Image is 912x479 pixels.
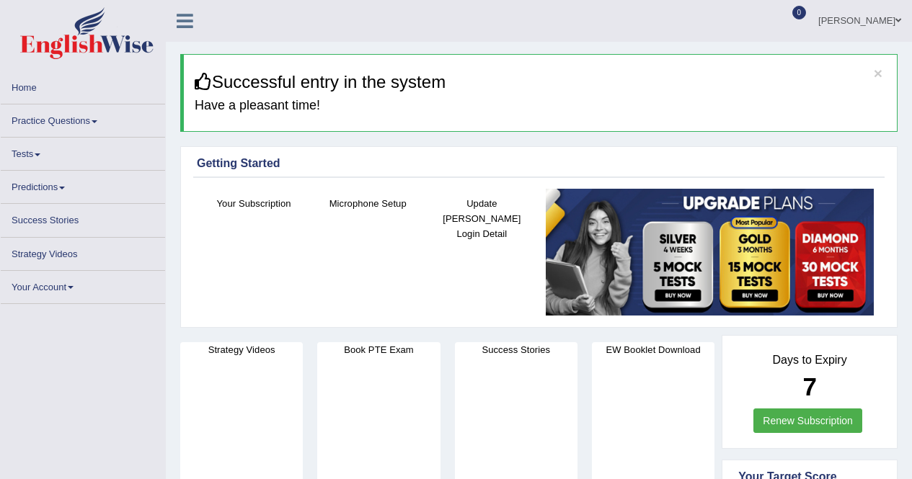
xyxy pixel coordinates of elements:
[204,196,304,211] h4: Your Subscription
[180,342,303,357] h4: Strategy Videos
[1,204,165,232] a: Success Stories
[432,196,531,241] h4: Update [PERSON_NAME] Login Detail
[318,196,417,211] h4: Microphone Setup
[455,342,577,357] h4: Success Stories
[592,342,714,357] h4: EW Booklet Download
[317,342,440,357] h4: Book PTE Exam
[197,155,881,172] div: Getting Started
[195,99,886,113] h4: Have a pleasant time!
[546,189,874,315] img: small5.jpg
[1,238,165,266] a: Strategy Videos
[195,73,886,91] h3: Successful entry in the system
[1,71,165,99] a: Home
[1,271,165,299] a: Your Account
[1,104,165,133] a: Practice Questions
[1,171,165,199] a: Predictions
[753,408,862,433] a: Renew Subscription
[802,372,816,400] b: 7
[792,6,807,19] span: 0
[1,138,165,166] a: Tests
[874,66,882,81] button: ×
[738,354,881,367] h4: Days to Expiry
